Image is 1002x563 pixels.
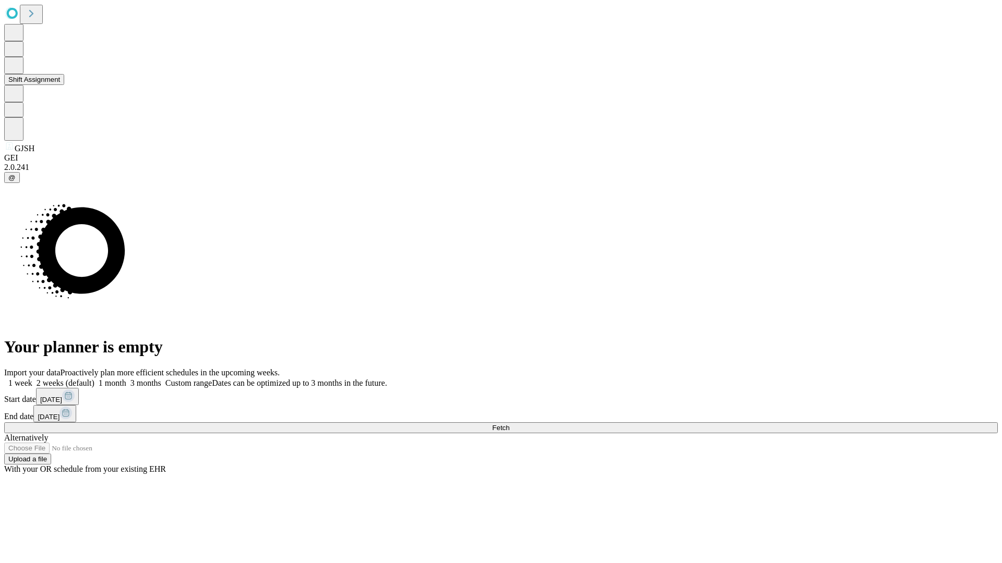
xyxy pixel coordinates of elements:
[4,388,998,405] div: Start date
[492,424,509,432] span: Fetch
[61,368,280,377] span: Proactively plan more efficient schedules in the upcoming weeks.
[33,405,76,422] button: [DATE]
[4,433,48,442] span: Alternatively
[8,378,32,387] span: 1 week
[15,144,34,153] span: GJSH
[4,153,998,163] div: GEI
[4,422,998,433] button: Fetch
[40,396,62,403] span: [DATE]
[4,464,166,473] span: With your OR schedule from your existing EHR
[4,368,61,377] span: Import your data
[4,454,51,464] button: Upload a file
[37,378,94,387] span: 2 weeks (default)
[36,388,79,405] button: [DATE]
[165,378,212,387] span: Custom range
[4,163,998,172] div: 2.0.241
[4,337,998,357] h1: Your planner is empty
[4,74,64,85] button: Shift Assignment
[4,405,998,422] div: End date
[4,172,20,183] button: @
[38,413,59,421] span: [DATE]
[130,378,161,387] span: 3 months
[212,378,387,387] span: Dates can be optimized up to 3 months in the future.
[99,378,126,387] span: 1 month
[8,174,16,181] span: @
